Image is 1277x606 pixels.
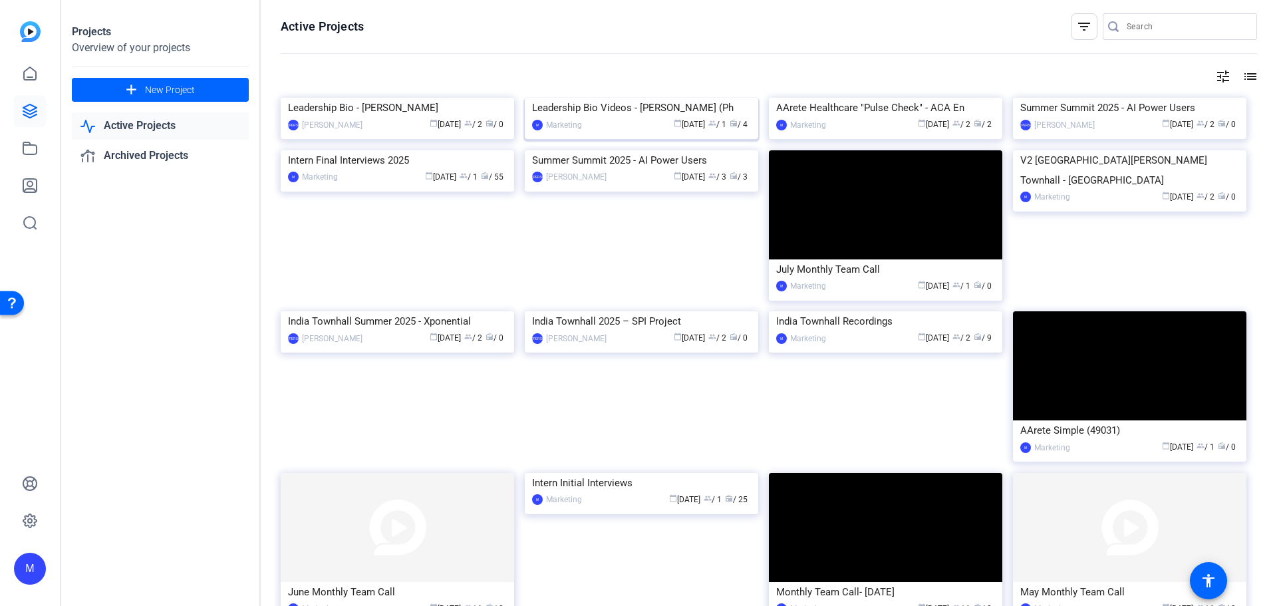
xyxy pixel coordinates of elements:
[674,333,705,343] span: [DATE]
[430,333,438,341] span: calendar_today
[776,259,995,279] div: July Monthly Team Call
[1197,192,1214,202] span: / 2
[1162,120,1193,129] span: [DATE]
[1215,69,1231,84] mat-icon: tune
[72,112,249,140] a: Active Projects
[486,120,503,129] span: / 0
[546,118,582,132] div: Marketing
[532,120,543,130] div: M
[974,120,992,129] span: / 2
[776,582,995,602] div: Monthly Team Call- [DATE]
[1218,192,1226,200] span: radio
[1197,442,1214,452] span: / 1
[1020,420,1239,440] div: AArete Simple (49031)
[790,332,826,345] div: Marketing
[918,281,949,291] span: [DATE]
[1034,118,1095,132] div: [PERSON_NAME]
[1162,442,1170,450] span: calendar_today
[1162,442,1193,452] span: [DATE]
[464,119,472,127] span: group
[1020,582,1239,602] div: May Monthly Team Call
[974,281,992,291] span: / 0
[1218,442,1236,452] span: / 0
[430,119,438,127] span: calendar_today
[1197,120,1214,129] span: / 2
[674,333,682,341] span: calendar_today
[1020,192,1031,202] div: M
[464,333,482,343] span: / 2
[532,98,751,118] div: Leadership Bio Videos - [PERSON_NAME] (Ph
[708,333,726,343] span: / 2
[952,333,970,343] span: / 2
[460,172,478,182] span: / 1
[1162,119,1170,127] span: calendar_today
[776,98,995,118] div: AArete Healthcare "Pulse Check" - ACA En
[674,120,705,129] span: [DATE]
[708,333,716,341] span: group
[708,172,726,182] span: / 3
[730,172,748,182] span: / 3
[790,279,826,293] div: Marketing
[20,21,41,42] img: blue-gradient.svg
[281,19,364,35] h1: Active Projects
[460,172,468,180] span: group
[481,172,503,182] span: / 55
[1020,120,1031,130] div: [PERSON_NAME]
[1020,150,1239,190] div: V2 [GEOGRAPHIC_DATA][PERSON_NAME] Townhall - [GEOGRAPHIC_DATA]
[532,473,751,493] div: Intern Initial Interviews
[123,82,140,98] mat-icon: add
[145,83,195,97] span: New Project
[425,172,456,182] span: [DATE]
[72,40,249,56] div: Overview of your projects
[790,118,826,132] div: Marketing
[669,494,677,502] span: calendar_today
[776,333,787,344] div: M
[546,493,582,506] div: Marketing
[288,98,507,118] div: Leadership Bio - [PERSON_NAME]
[776,311,995,331] div: India Townhall Recordings
[952,120,970,129] span: / 2
[730,333,738,341] span: radio
[288,333,299,344] div: [PERSON_NAME]
[430,120,461,129] span: [DATE]
[302,170,338,184] div: Marketing
[464,333,472,341] span: group
[918,119,926,127] span: calendar_today
[708,119,716,127] span: group
[546,170,607,184] div: [PERSON_NAME]
[674,119,682,127] span: calendar_today
[486,333,494,341] span: radio
[1162,192,1170,200] span: calendar_today
[532,172,543,182] div: [PERSON_NAME]
[918,120,949,129] span: [DATE]
[730,120,748,129] span: / 4
[430,333,461,343] span: [DATE]
[1034,441,1070,454] div: Marketing
[708,120,726,129] span: / 1
[288,582,507,602] div: June Monthly Team Call
[1197,442,1205,450] span: group
[288,311,507,331] div: India Townhall Summer 2025 - Xponential
[481,172,489,180] span: radio
[952,119,960,127] span: group
[464,120,482,129] span: / 2
[302,118,362,132] div: [PERSON_NAME]
[952,281,960,289] span: group
[669,495,700,504] span: [DATE]
[974,333,982,341] span: radio
[725,494,733,502] span: radio
[974,119,982,127] span: radio
[72,78,249,102] button: New Project
[288,172,299,182] div: M
[1197,192,1205,200] span: group
[974,333,992,343] span: / 9
[532,150,751,170] div: Summer Summit 2025 - AI Power Users
[730,333,748,343] span: / 0
[1197,119,1205,127] span: group
[918,333,949,343] span: [DATE]
[1241,69,1257,84] mat-icon: list
[918,333,926,341] span: calendar_today
[1218,119,1226,127] span: radio
[1201,573,1216,589] mat-icon: accessibility
[532,333,543,344] div: [PERSON_NAME]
